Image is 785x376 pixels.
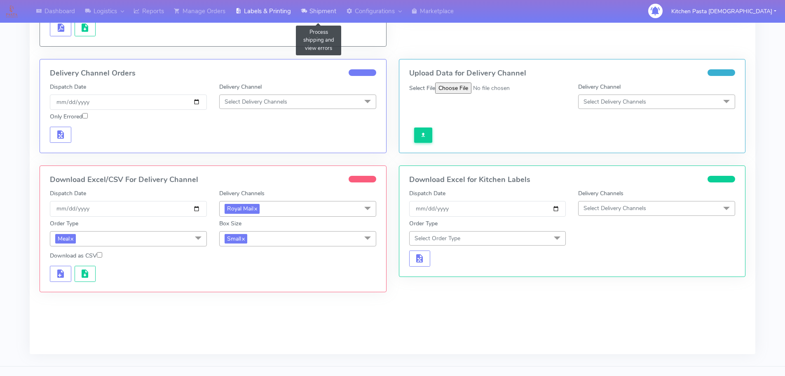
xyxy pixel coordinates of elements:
[583,98,646,106] span: Select Delivery Channels
[583,204,646,212] span: Select Delivery Channels
[225,98,287,106] span: Select Delivery Channels
[55,234,76,244] span: Meal
[578,83,621,91] label: Delivery Channel
[225,204,260,213] span: Royal Mail
[409,84,435,92] label: Select File
[50,69,376,78] h4: Delivery Channel Orders
[219,83,262,91] label: Delivery Channel
[409,219,438,228] label: Order Type
[50,189,86,198] label: Dispatch Date
[409,189,445,198] label: Dispatch Date
[50,112,88,121] label: Only Errored
[50,176,376,184] h4: Download Excel/CSV For Delivery Channel
[219,189,265,198] label: Delivery Channels
[409,69,736,78] h4: Upload Data for Delivery Channel
[241,234,245,243] a: x
[225,234,247,244] span: Small
[219,219,241,228] label: Box Size
[665,3,783,20] button: Kitchen Pasta [DEMOGRAPHIC_DATA]
[578,189,623,198] label: Delivery Channels
[409,176,736,184] h4: Download Excel for Kitchen Labels
[50,219,78,228] label: Order Type
[50,251,102,260] label: Download as CSV
[97,252,102,258] input: Download as CSV
[253,204,257,213] a: x
[415,234,460,242] span: Select Order Type
[82,113,88,118] input: Only Errored
[70,234,73,243] a: x
[50,83,86,91] label: Dispatch Date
